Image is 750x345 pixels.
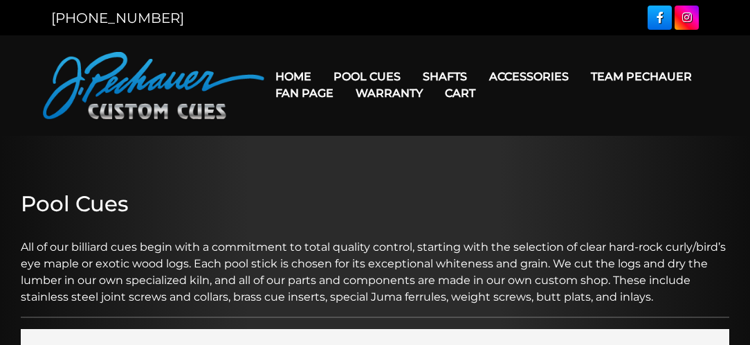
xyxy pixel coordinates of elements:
a: Fan Page [264,76,345,111]
img: Pechauer Custom Cues [43,52,264,119]
a: Team Pechauer [580,59,703,94]
a: Warranty [345,76,434,111]
h2: Pool Cues [21,191,729,217]
a: Home [264,59,322,94]
a: Accessories [478,59,580,94]
a: Cart [434,76,486,111]
p: All of our billiard cues begin with a commitment to total quality control, starting with the sele... [21,222,729,306]
a: Pool Cues [322,59,412,94]
a: [PHONE_NUMBER] [51,10,184,26]
a: Shafts [412,59,478,94]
